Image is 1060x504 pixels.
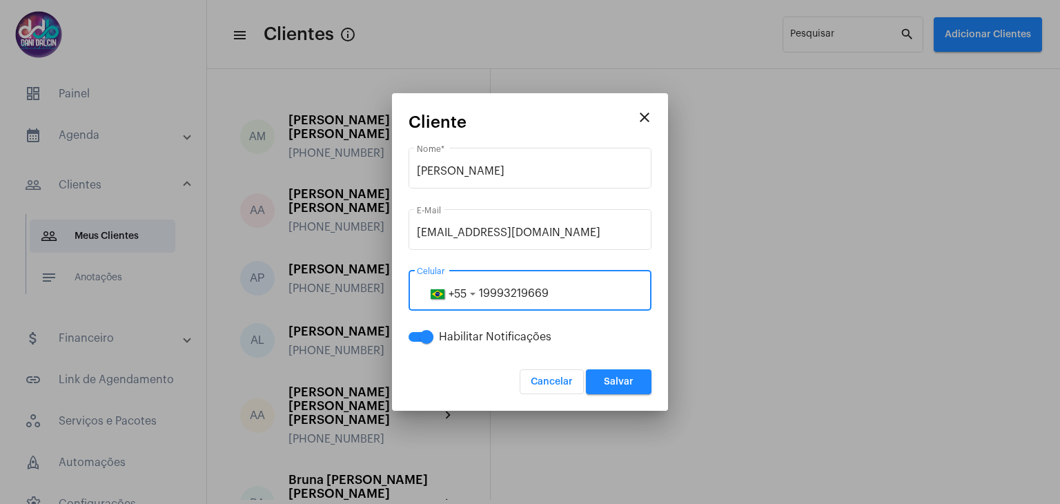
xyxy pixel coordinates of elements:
[531,377,573,387] span: Cancelar
[636,109,653,126] mat-icon: close
[417,165,643,177] input: Digite o nome
[417,226,643,239] input: E-Mail
[417,287,643,300] input: 31 99999-1111
[586,369,651,394] button: Salvar
[604,377,634,387] span: Salvar
[417,276,479,311] button: +55
[439,329,551,345] span: Habilitar Notificações
[409,113,467,131] span: Cliente
[449,289,467,300] span: +55
[520,369,584,394] button: Cancelar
